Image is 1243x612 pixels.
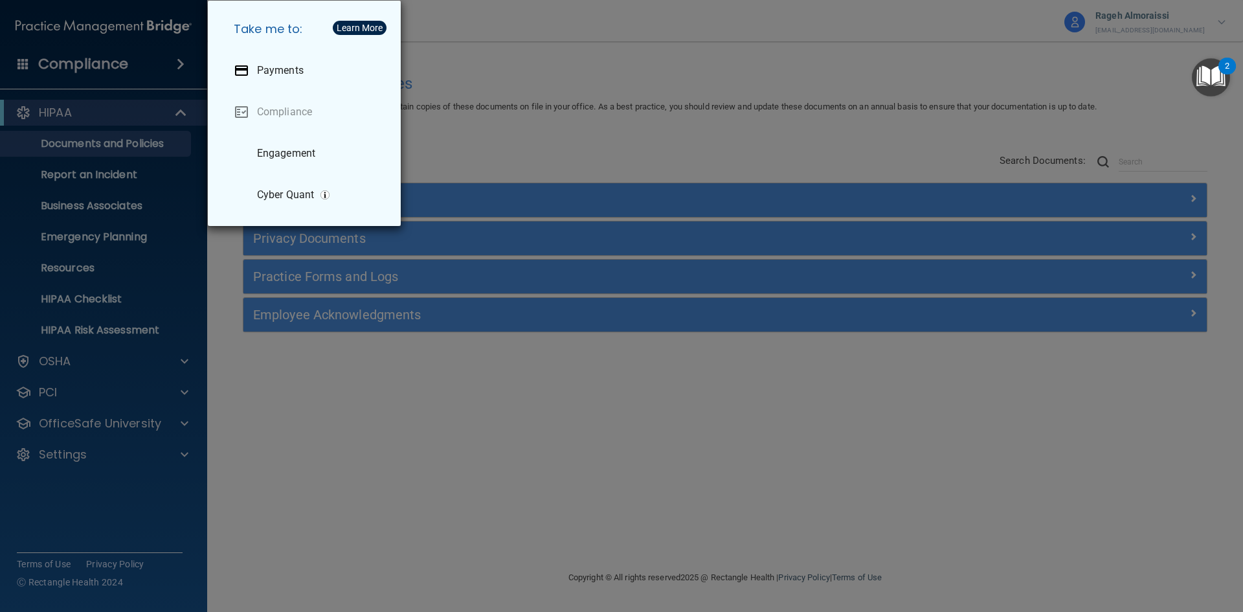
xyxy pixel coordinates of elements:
[337,23,383,32] div: Learn More
[223,11,390,47] h5: Take me to:
[223,135,390,172] a: Engagement
[257,188,314,201] p: Cyber Quant
[223,52,390,89] a: Payments
[257,64,304,77] p: Payments
[223,94,390,130] a: Compliance
[1192,58,1230,96] button: Open Resource Center, 2 new notifications
[333,21,386,35] button: Learn More
[223,177,390,213] a: Cyber Quant
[1225,66,1229,83] div: 2
[257,147,315,160] p: Engagement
